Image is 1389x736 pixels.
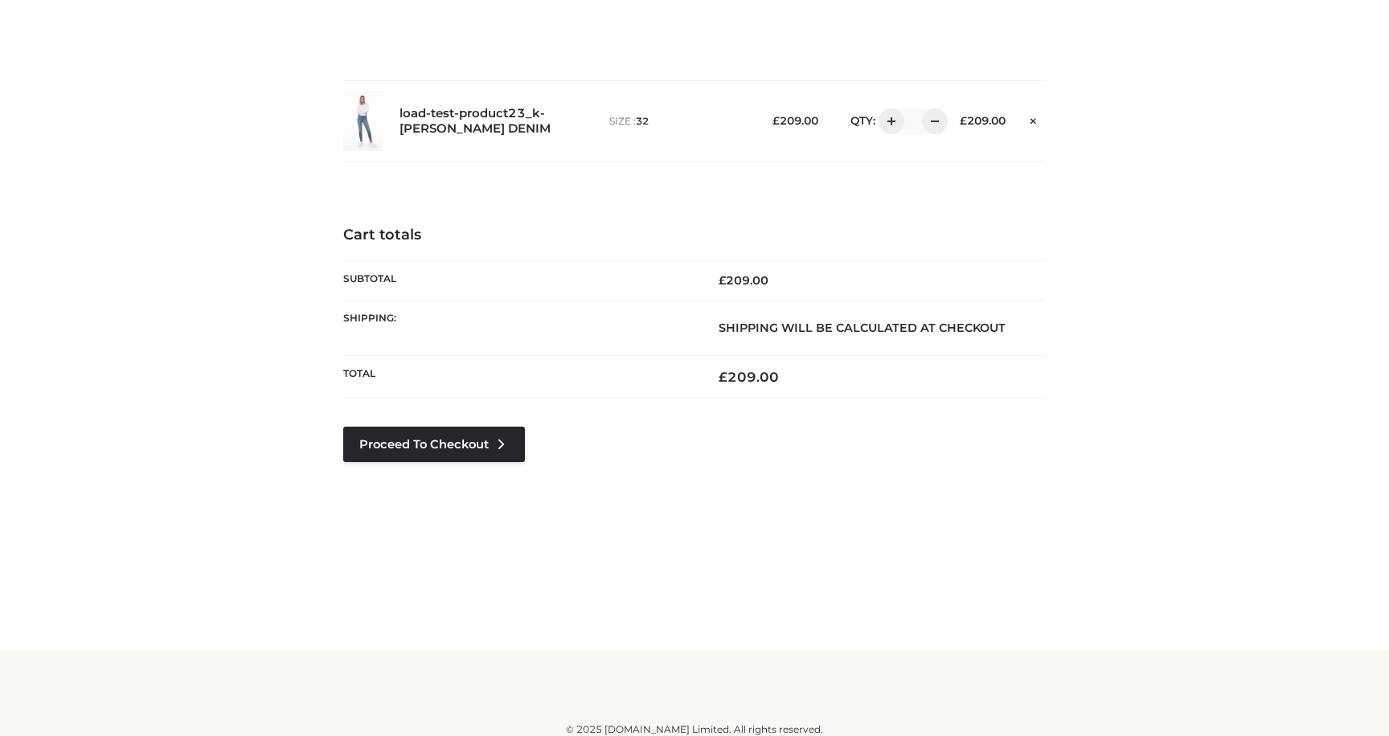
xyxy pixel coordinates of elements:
th: Total [343,356,694,399]
strong: Shipping will be calculated at checkout [719,321,1006,335]
img: load-test-product23_k-PARKER SMITH DENIM - 32 [343,91,383,151]
bdi: 209.00 [719,273,768,288]
th: Shipping: [343,300,694,355]
a: Proceed to Checkout [343,427,525,462]
span: £ [719,369,727,385]
p: size : [609,114,755,129]
span: £ [960,114,967,127]
a: load-test-product23_k-[PERSON_NAME] DENIM [399,106,574,137]
th: Subtotal [343,260,694,300]
span: £ [719,273,726,288]
span: 32 [636,115,649,127]
bdi: 209.00 [960,114,1006,127]
bdi: 209.00 [772,114,818,127]
div: QTY: [834,108,942,134]
bdi: 209.00 [719,369,779,385]
span: £ [772,114,780,127]
a: Remove this item [1022,108,1046,129]
h4: Cart totals [343,227,1046,244]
